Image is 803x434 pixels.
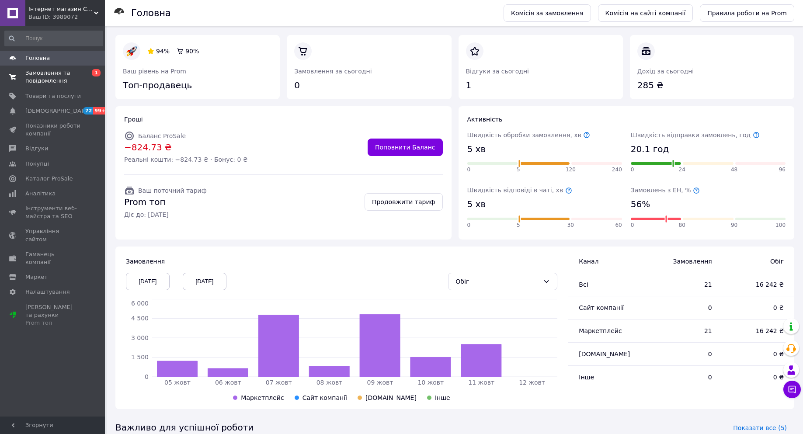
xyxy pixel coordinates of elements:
span: Маркетплейс [579,327,622,334]
tspan: 06 жовт [215,379,241,386]
span: Каталог ProSale [25,175,73,183]
span: Баланс ProSale [138,132,186,139]
span: Маркетплейс [241,394,284,401]
span: 94% [156,48,170,55]
span: 0 [654,350,712,358]
span: Реальні кошти: −824.73 ₴ · Бонус: 0 ₴ [124,155,248,164]
span: Головна [25,54,50,62]
span: 90 [731,222,737,229]
tspan: 3 000 [131,334,149,341]
span: 1 [92,69,101,76]
span: 0 ₴ [730,350,784,358]
span: Замовлення [126,258,165,265]
tspan: 11 жовт [468,379,494,386]
div: [DATE] [126,273,170,290]
span: 16 242 ₴ [730,280,784,289]
span: 0 [631,222,634,229]
tspan: 12 жовт [519,379,545,386]
tspan: 1 500 [131,354,149,361]
a: Правила роботи на Prom [700,4,794,22]
span: 0 [467,222,471,229]
span: Гаманець компанії [25,250,81,266]
a: Поповнити Баланс [368,139,443,156]
span: 90% [185,48,199,55]
button: Чат з покупцем [783,381,801,398]
span: [DOMAIN_NAME] [365,394,417,401]
span: 72 [83,107,93,115]
span: 0 [631,166,634,174]
tspan: 4 500 [131,315,149,322]
span: 80 [679,222,685,229]
span: Сайт компанії [579,304,623,311]
span: Покупці [25,160,49,168]
span: 240 [612,166,622,174]
span: Відгуки [25,145,48,153]
span: 30 [567,222,574,229]
span: Важливо для успішної роботи [115,421,254,434]
span: Сайт компанії [302,394,347,401]
span: 21 [654,326,712,335]
span: Обіг [730,257,784,266]
span: 21 [654,280,712,289]
tspan: 10 жовт [417,379,444,386]
span: Швидкість відповіді в чаті, хв [467,187,572,194]
span: 60 [615,222,622,229]
tspan: 08 жовт [316,379,343,386]
span: Маркет [25,273,48,281]
span: 48 [731,166,737,174]
span: Замовлення [654,257,712,266]
div: Ваш ID: 3989072 [28,13,105,21]
tspan: 0 [145,373,149,380]
span: Інше [579,374,594,381]
tspan: 6 000 [131,300,149,307]
h1: Головна [131,8,171,18]
span: 0 ₴ [730,303,784,312]
span: Замовлень з ЕН, % [631,187,700,194]
span: Швидкість обробки замовлення, хв [467,132,591,139]
div: Prom топ [25,319,81,327]
span: Інструменти веб-майстра та SEO [25,205,81,220]
span: 99+ [93,107,108,115]
span: 5 [517,222,520,229]
input: Пошук [4,31,103,46]
span: Показати все (5) [733,424,787,432]
span: 0 [654,373,712,382]
span: Ваш поточний тариф [138,187,207,194]
span: 0 [467,166,471,174]
span: Канал [579,258,598,265]
span: 20.1 год [631,143,669,156]
span: Інтернет магазин Сім'я [28,5,94,13]
span: 5 хв [467,198,486,211]
span: Управління сайтом [25,227,81,243]
span: [PERSON_NAME] та рахунки [25,303,81,327]
span: 100 [775,222,786,229]
span: Гроші [124,116,143,123]
tspan: 05 жовт [164,379,191,386]
span: 120 [566,166,576,174]
a: Комісія за замовлення [504,4,591,22]
div: Обіг [455,277,539,286]
span: [DOMAIN_NAME] [579,351,630,358]
span: Замовлення та повідомлення [25,69,81,85]
span: Налаштування [25,288,70,296]
span: 56% [631,198,650,211]
span: Prom топ [124,196,207,208]
span: Товари та послуги [25,92,81,100]
span: 5 хв [467,143,486,156]
span: Всi [579,281,588,288]
span: [DEMOGRAPHIC_DATA] [25,107,90,115]
span: Інше [435,394,450,401]
span: 96 [779,166,786,174]
span: 24 [679,166,685,174]
a: Комісія на сайті компанії [598,4,693,22]
tspan: 09 жовт [367,379,393,386]
tspan: 07 жовт [266,379,292,386]
span: Активність [467,116,503,123]
div: [DATE] [183,273,226,290]
span: −824.73 ₴ [124,141,248,154]
span: 0 [654,303,712,312]
span: Аналітика [25,190,56,198]
span: 5 [517,166,520,174]
span: 16 242 ₴ [730,326,784,335]
span: Діє до: [DATE] [124,210,207,219]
